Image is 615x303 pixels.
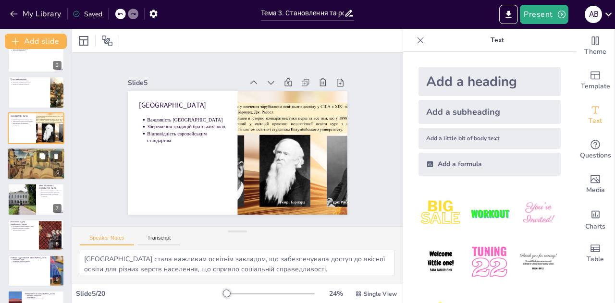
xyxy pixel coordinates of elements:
div: Get real-time input from your audience [576,133,615,167]
p: Важливість моральних цінностей [41,192,61,194]
div: 9 [53,275,61,284]
p: Важливість університетів [27,294,61,296]
div: 5 [53,133,61,141]
p: Збереження традицій братських шкіл [159,88,234,126]
p: Відповідність європейським стандартам [12,122,33,125]
div: 3 [8,41,64,73]
p: Русифікація освітнього процесу [12,260,47,262]
span: Charts [585,221,605,232]
p: Острозька академія [11,78,48,81]
div: 6 [53,168,62,177]
img: 4.jpeg [418,240,463,284]
div: Saved [73,10,102,19]
p: Мета виховання в [GEOGRAPHIC_DATA] [39,184,61,190]
div: 7 [53,204,61,213]
div: https://cdn.sendsteps.com/images/logo/sendsteps_logo_white.pnghttps://cdn.sendsteps.com/images/lo... [7,147,65,180]
span: Single View [364,290,397,298]
button: My Library [7,6,65,22]
p: Значення знань і освіти [12,229,36,231]
p: Університети в [GEOGRAPHIC_DATA] [25,292,61,295]
img: 3.jpeg [516,191,561,236]
p: Формування гармонійної особистості [41,190,61,192]
button: Transcript [138,235,181,245]
div: Add images, graphics, shapes or video [576,167,615,202]
p: Виховання як шлях до розвитку суспільства [41,194,61,197]
div: Add a table [576,236,615,271]
div: Slide 5 / 20 [76,289,222,298]
div: 24 % [324,289,347,298]
div: 3 [53,61,61,70]
p: Акцент на моральності [12,50,61,52]
p: Харківський колегіум [10,149,62,152]
p: Відповідність європейським стандартам [153,94,231,139]
div: Add text boxes [576,98,615,133]
p: Централізація освіти [12,258,47,260]
p: Значення Харківського колегіуму [12,151,62,153]
p: Вплив імперської політики [12,262,47,264]
p: Вплив на українську культуру [12,84,47,85]
span: Table [587,254,604,265]
div: Layout [76,33,91,48]
p: Поєднання релігійно-моральних засад [12,225,36,227]
div: Add charts and graphs [576,202,615,236]
textarea: [GEOGRAPHIC_DATA] стала важливим освітнім закладом, що забезпечувала доступ до якісної освіти для... [80,250,395,276]
p: Захист української культури [12,48,61,50]
button: Add slide [5,34,67,49]
span: Theme [584,47,606,57]
div: https://cdn.sendsteps.com/images/logo/sendsteps_logo_white.pnghttps://cdn.sendsteps.com/images/lo... [8,183,64,215]
span: Questions [580,150,611,161]
div: Add a heading [418,67,561,96]
div: https://cdn.sendsteps.com/images/logo/sendsteps_logo_white.pnghttps://cdn.sendsteps.com/images/lo... [8,76,64,108]
div: https://cdn.sendsteps.com/images/logo/sendsteps_logo_white.pnghttps://cdn.sendsteps.com/images/lo... [8,112,64,144]
div: Change the overall theme [576,29,615,63]
p: Формування нової інтелігенції [27,298,61,300]
button: A B [585,5,602,24]
button: Export to PowerPoint [499,5,518,24]
div: 4 [53,97,61,106]
input: Insert title [261,6,344,20]
p: Значення Острозької академії [12,80,47,82]
div: Add a little bit of body text [418,128,561,149]
span: Text [589,116,602,126]
p: Вивчення "сім вільних мистецтв" [12,82,47,84]
div: Add a subheading [418,100,561,124]
button: Present [520,5,568,24]
p: [GEOGRAPHIC_DATA] [11,114,33,117]
div: 8 [53,240,61,248]
div: Slide 5 [159,39,268,94]
p: Виховання активних громадян [12,227,36,229]
p: Збереження традицій братських шкіл [12,121,33,122]
img: 5.jpeg [467,240,512,284]
div: 9 [8,255,64,287]
p: Розширення доступу до освіти [12,155,62,157]
span: Media [586,185,605,195]
div: Add ready made slides [576,63,615,98]
span: Template [581,81,610,92]
p: [GEOGRAPHIC_DATA] [159,63,244,109]
p: Освіта в підросійській [GEOGRAPHIC_DATA] [11,256,48,259]
p: Виховання у добу українського бароко [11,220,36,226]
button: Delete Slide [50,150,62,162]
div: https://cdn.sendsteps.com/images/logo/sendsteps_logo_white.pnghttps://cdn.sendsteps.com/images/lo... [8,219,64,251]
img: 2.jpeg [467,191,512,236]
button: Duplicate Slide [37,150,48,162]
span: Position [101,35,113,47]
img: 6.jpeg [516,240,561,284]
div: A B [585,6,602,23]
p: Важливість [GEOGRAPHIC_DATA] [12,119,33,121]
p: Text [428,29,566,52]
p: Поєднання традицій і нових тенденцій [12,153,62,155]
button: Speaker Notes [80,235,134,245]
img: 1.jpeg [418,191,463,236]
p: Розвиток науки [27,296,61,298]
p: Важливість [GEOGRAPHIC_DATA] [161,82,237,120]
div: Add a formula [418,153,561,176]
